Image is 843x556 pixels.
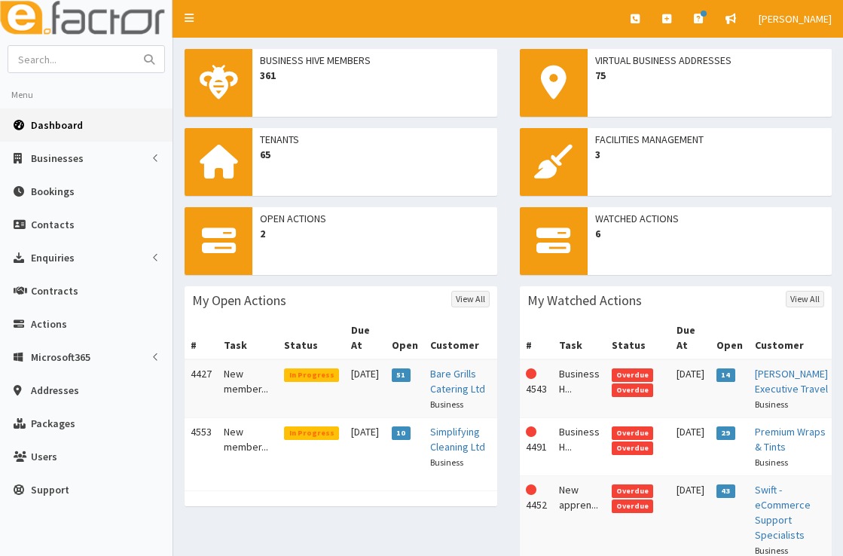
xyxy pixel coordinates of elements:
[670,316,710,359] th: Due At
[553,418,606,476] td: Business H...
[595,132,825,147] span: Facilities Management
[31,251,75,264] span: Enquiries
[430,425,485,454] a: Simplifying Cleaning Ltd
[31,218,75,231] span: Contacts
[192,294,286,307] h3: My Open Actions
[185,316,218,359] th: #
[284,426,339,440] span: In Progress
[260,53,490,68] span: Business Hive Members
[716,484,735,498] span: 43
[31,483,69,496] span: Support
[218,359,278,418] td: New member...
[31,185,75,198] span: Bookings
[526,368,536,379] i: This Action is overdue!
[755,399,788,410] small: Business
[749,316,834,359] th: Customer
[260,226,490,241] span: 2
[451,291,490,307] a: View All
[786,291,824,307] a: View All
[595,53,825,68] span: Virtual Business Addresses
[595,211,825,226] span: Watched Actions
[31,317,67,331] span: Actions
[345,418,386,476] td: [DATE]
[260,132,490,147] span: Tenants
[260,211,490,226] span: Open Actions
[670,418,710,476] td: [DATE]
[759,12,832,26] span: [PERSON_NAME]
[31,284,78,298] span: Contracts
[755,457,788,468] small: Business
[716,368,735,382] span: 14
[218,418,278,476] td: New member...
[670,359,710,418] td: [DATE]
[612,383,654,397] span: Overdue
[260,68,490,83] span: 361
[595,68,825,83] span: 75
[553,359,606,418] td: Business H...
[278,316,345,359] th: Status
[612,499,654,513] span: Overdue
[612,426,654,440] span: Overdue
[430,457,463,468] small: Business
[31,417,75,430] span: Packages
[424,316,496,359] th: Customer
[595,226,825,241] span: 6
[595,147,825,162] span: 3
[612,441,654,455] span: Overdue
[526,484,536,495] i: This Action is overdue!
[8,46,135,72] input: Search...
[31,383,79,397] span: Addresses
[345,359,386,418] td: [DATE]
[260,147,490,162] span: 65
[606,316,671,359] th: Status
[392,426,411,440] span: 10
[430,399,463,410] small: Business
[218,316,278,359] th: Task
[755,545,788,556] small: Business
[31,350,90,364] span: Microsoft365
[612,484,654,498] span: Overdue
[386,316,424,359] th: Open
[31,151,84,165] span: Businesses
[284,368,339,382] span: In Progress
[755,367,828,396] a: [PERSON_NAME] Executive Travel
[553,316,606,359] th: Task
[520,418,553,476] td: 4491
[526,426,536,437] i: This Action is overdue!
[430,367,485,396] a: Bare Grills Catering Ltd
[612,368,654,382] span: Overdue
[392,368,411,382] span: 51
[716,426,735,440] span: 29
[755,483,811,542] a: Swift - eCommerce Support Specialists
[31,118,83,132] span: Dashboard
[520,359,553,418] td: 4543
[527,294,642,307] h3: My Watched Actions
[755,425,826,454] a: Premium Wraps & Tints
[345,316,386,359] th: Due At
[710,316,749,359] th: Open
[185,359,218,418] td: 4427
[31,450,57,463] span: Users
[520,316,553,359] th: #
[185,418,218,476] td: 4553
